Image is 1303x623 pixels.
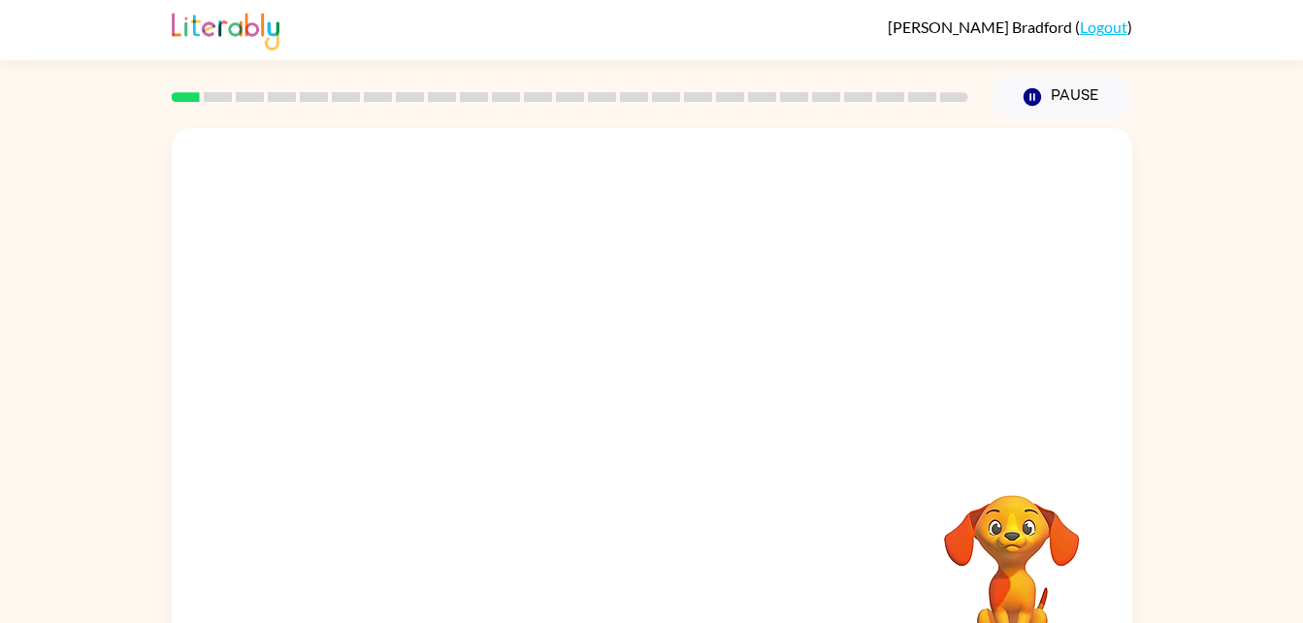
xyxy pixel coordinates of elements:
[888,17,1132,36] div: ( )
[172,8,279,50] img: Literably
[1080,17,1127,36] a: Logout
[992,75,1132,119] button: Pause
[888,17,1075,36] span: [PERSON_NAME] Bradford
